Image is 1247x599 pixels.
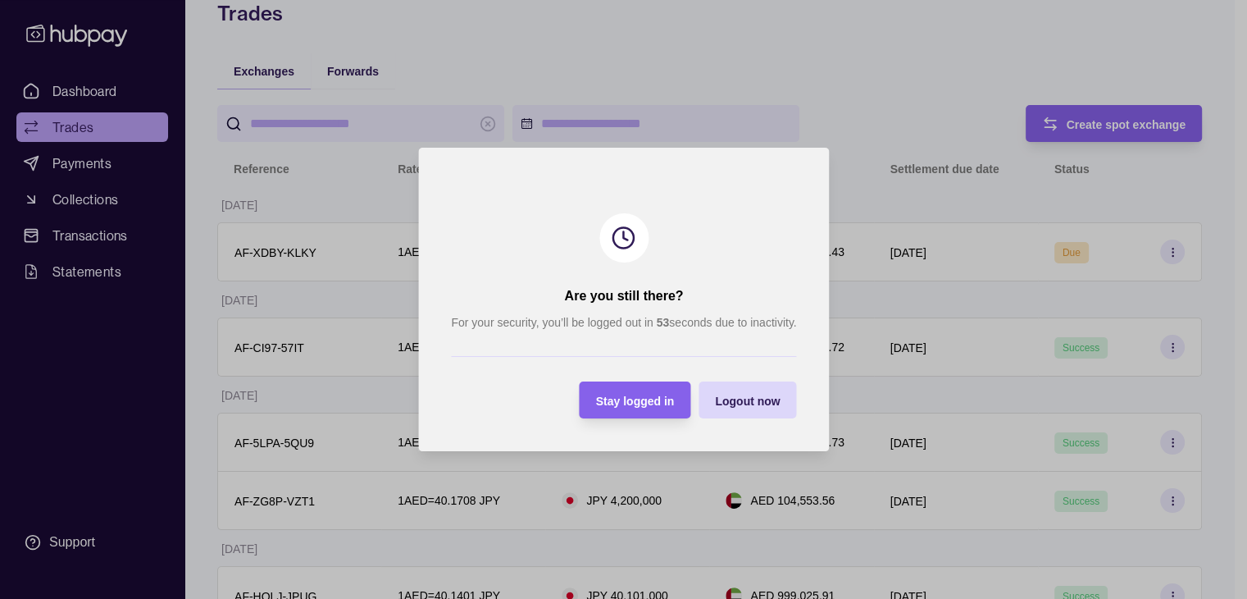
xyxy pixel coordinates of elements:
[656,316,669,329] strong: 53
[595,395,674,408] span: Stay logged in
[715,395,780,408] span: Logout now
[699,382,796,418] button: Logout now
[564,287,683,305] h2: Are you still there?
[451,313,796,332] p: For your security, you’ll be logged out in seconds due to inactivity.
[579,382,690,418] button: Stay logged in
